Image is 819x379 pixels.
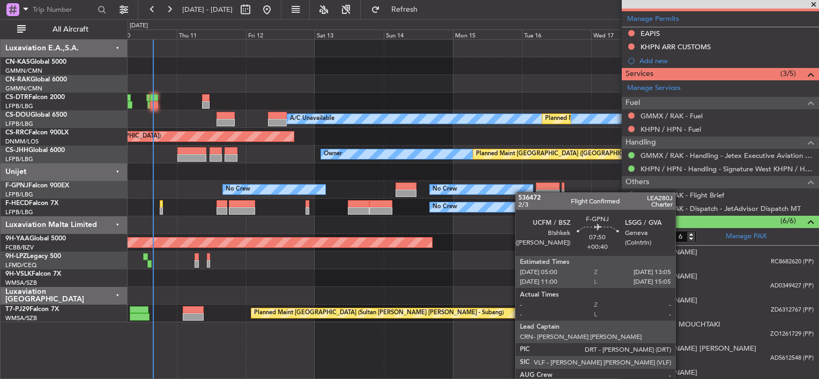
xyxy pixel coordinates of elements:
[433,181,457,198] div: No Crew
[5,130,69,136] a: CS-RRCFalcon 900LX
[639,56,814,65] div: Add new
[780,68,796,79] span: (3/5)
[641,247,697,258] div: [PERSON_NAME]
[5,102,33,110] a: LFPB/LBG
[545,111,714,127] div: Planned Maint [GEOGRAPHIC_DATA] ([GEOGRAPHIC_DATA])
[5,120,33,128] a: LFPB/LBG
[5,253,27,260] span: 9H-LPZ
[641,307,659,315] span: [DATE]
[5,314,37,322] a: WMSA/SZB
[626,216,637,228] span: Pax
[591,29,660,39] div: Wed 17
[5,94,65,101] a: CS-DTRFalcon 2000
[5,244,34,252] a: FCBB/BZV
[5,112,31,118] span: CS-DOU
[5,147,65,154] a: CS-JHHGlobal 6000
[641,355,659,363] span: [DATE]
[641,125,701,134] a: KHPN / HPN - Fuel
[641,259,659,267] span: [DATE]
[5,208,33,216] a: LFPB/LBG
[382,6,427,13] span: Refresh
[5,59,66,65] a: CN-KASGlobal 5000
[177,29,246,39] div: Thu 11
[641,320,720,330] div: M'hammed MOUCHTAKI
[5,200,58,207] a: F-HECDFalcon 7X
[5,94,28,101] span: CS-DTR
[770,354,814,363] span: AD5612548 (PP)
[324,146,342,162] div: Owner
[641,283,659,291] span: [DATE]
[771,257,814,267] span: RC8682620 (PP)
[771,306,814,315] span: ZD6312767 (PP)
[5,271,32,277] span: 9H-VSLK
[641,295,697,306] div: [PERSON_NAME]
[476,146,645,162] div: Planned Maint [GEOGRAPHIC_DATA] ([GEOGRAPHIC_DATA])
[641,368,697,378] div: [PERSON_NAME]
[626,137,656,149] span: Handling
[641,111,703,120] a: GMMX / RAK - Fuel
[770,330,814,339] span: ZO1261729 (PP)
[5,306,59,313] a: T7-PJ29Falcon 7X
[5,183,28,189] span: F-GPNJ
[5,77,67,83] a: CN-RAKGlobal 6000
[226,181,250,198] div: No Crew
[780,215,796,226] span: (6/6)
[627,14,679,25] a: Manage Permits
[641,151,814,160] a: GMMX / RAK - Handling - Jetex Executive Aviation GMMX / RAK
[626,68,653,80] span: Services
[366,1,430,18] button: Refresh
[641,191,724,200] a: GMMX / RAK - Flight Brief
[5,236,29,242] span: 9H-YAA
[641,29,660,38] div: EAPIS
[641,204,801,213] a: GMMX / RAK - Dispatch - JetAdvisor Dispatch MT
[5,59,30,65] span: CN-KAS
[254,305,504,321] div: Planned Maint [GEOGRAPHIC_DATA] (Sultan [PERSON_NAME] [PERSON_NAME] - Subang)
[641,42,711,51] div: KHPN ARR CUSTOMS
[28,26,113,33] span: All Aircraft
[5,279,37,287] a: WMSA/SZB
[522,29,591,39] div: Tue 16
[433,199,457,215] div: No Crew
[770,282,814,291] span: AD0349427 (PP)
[627,231,667,242] label: Planned PAX
[12,21,116,38] button: All Aircraft
[108,29,177,39] div: Wed 10
[641,331,659,339] span: [DATE]
[627,83,681,94] a: Manage Services
[5,253,61,260] a: 9H-LPZLegacy 500
[626,176,649,188] span: Others
[5,147,28,154] span: CS-JHH
[5,67,42,75] a: GMMN/CMN
[5,77,31,83] span: CN-RAK
[290,111,334,127] div: A/C Unavailable
[641,344,756,354] div: [PERSON_NAME] [PERSON_NAME]
[5,191,33,199] a: LFPB/LBG
[5,130,28,136] span: CS-RRC
[5,200,29,207] span: F-HECD
[5,271,61,277] a: 9H-VSLKFalcon 7X
[5,236,66,242] a: 9H-YAAGlobal 5000
[641,164,814,173] a: KHPN / HPN - Handling - Signature West KHPN / HPN
[5,112,67,118] a: CS-DOUGlobal 6500
[453,29,522,39] div: Mon 15
[5,138,39,146] a: DNMM/LOS
[246,29,315,39] div: Fri 12
[641,271,697,282] div: [PERSON_NAME]
[5,261,36,269] a: LFMD/CEQ
[130,21,148,31] div: [DATE]
[384,29,453,39] div: Sun 14
[5,306,29,313] span: T7-PJ29
[315,29,384,39] div: Sat 13
[182,5,233,14] span: [DATE] - [DATE]
[5,183,69,189] a: F-GPNJFalcon 900EX
[626,97,640,109] span: Fuel
[5,85,42,93] a: GMMN/CMN
[5,155,33,163] a: LFPB/LBG
[726,231,766,242] a: Manage PAX
[33,2,94,18] input: Trip Number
